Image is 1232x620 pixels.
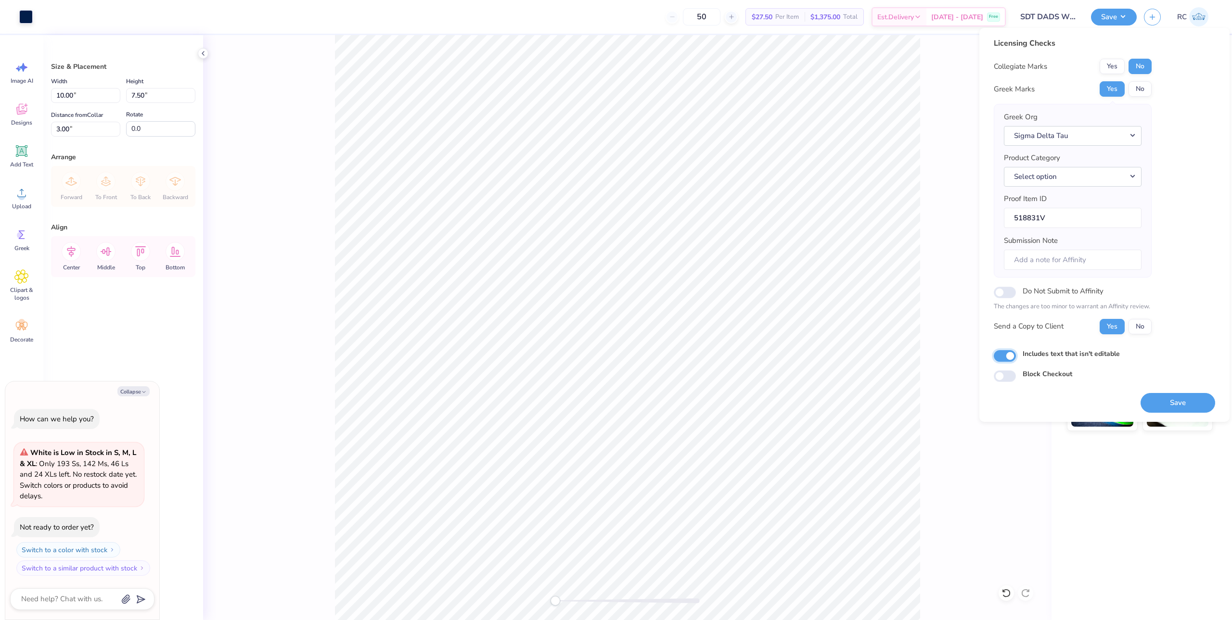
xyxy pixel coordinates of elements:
[1173,7,1213,26] a: RC
[931,12,983,22] span: [DATE] - [DATE]
[16,560,150,576] button: Switch to a similar product with stock
[752,12,772,22] span: $27.50
[11,77,33,85] span: Image AI
[20,414,94,424] div: How can we help you?
[16,542,120,557] button: Switch to a color with stock
[51,76,67,87] label: Width
[1023,349,1120,359] label: Includes text that isn't editable
[1004,112,1038,123] label: Greek Org
[97,264,115,271] span: Middle
[994,61,1047,72] div: Collegiate Marks
[1100,81,1125,97] button: Yes
[6,286,38,302] span: Clipart & logos
[1129,59,1152,74] button: No
[1013,7,1084,26] input: Untitled Design
[1023,369,1072,379] label: Block Checkout
[775,12,799,22] span: Per Item
[139,565,145,571] img: Switch to a similar product with stock
[1100,59,1125,74] button: Yes
[51,152,195,162] div: Arrange
[20,448,136,468] strong: White is Low in Stock in S, M, L & XL
[1177,12,1187,23] span: RC
[1141,393,1215,413] button: Save
[877,12,914,22] span: Est. Delivery
[683,8,720,25] input: – –
[10,336,33,343] span: Decorate
[51,109,103,121] label: Distance from Collar
[126,109,143,120] label: Rotate
[63,264,80,271] span: Center
[1129,81,1152,97] button: No
[551,596,560,606] div: Accessibility label
[1023,285,1104,297] label: Do Not Submit to Affinity
[10,161,33,168] span: Add Text
[810,12,840,22] span: $1,375.00
[1189,7,1208,26] img: Rio Cabojoc
[843,12,858,22] span: Total
[994,38,1152,49] div: Licensing Checks
[1004,167,1142,187] button: Select option
[994,84,1035,95] div: Greek Marks
[136,264,145,271] span: Top
[1004,193,1047,204] label: Proof Item ID
[11,119,32,127] span: Designs
[117,386,150,396] button: Collapse
[1004,250,1142,270] input: Add a note for Affinity
[1100,319,1125,334] button: Yes
[166,264,185,271] span: Bottom
[1004,126,1142,146] button: Sigma Delta Tau
[20,522,94,532] div: Not ready to order yet?
[126,76,143,87] label: Height
[1004,235,1058,246] label: Submission Note
[1129,319,1152,334] button: No
[994,302,1152,312] p: The changes are too minor to warrant an Affinity review.
[994,321,1064,332] div: Send a Copy to Client
[989,13,998,20] span: Free
[12,202,31,210] span: Upload
[1004,152,1060,164] label: Product Category
[109,547,115,553] img: Switch to a color with stock
[14,244,29,252] span: Greek
[51,222,195,232] div: Align
[20,448,137,501] span: : Only 193 Ss, 142 Ms, 46 Ls and 24 XLs left. No restock date yet. Switch colors or products to a...
[1091,9,1137,25] button: Save
[51,62,195,72] div: Size & Placement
